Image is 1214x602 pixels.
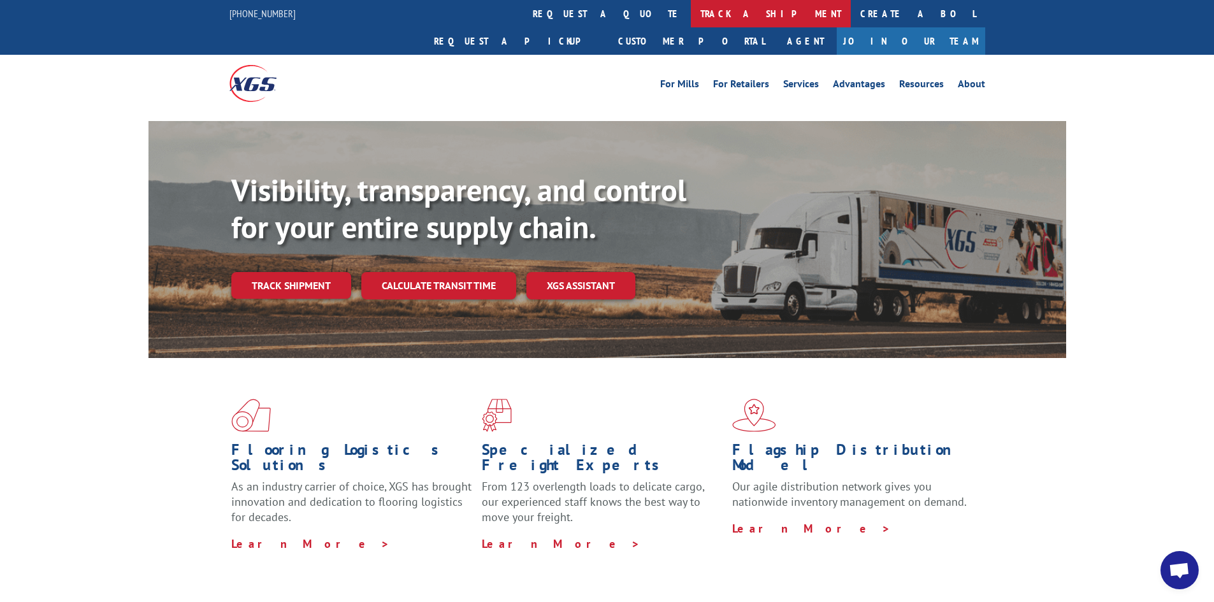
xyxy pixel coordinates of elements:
[1160,551,1199,589] a: Open chat
[424,27,609,55] a: Request a pickup
[231,442,472,479] h1: Flooring Logistics Solutions
[783,79,819,93] a: Services
[837,27,985,55] a: Join Our Team
[482,442,723,479] h1: Specialized Freight Experts
[899,79,944,93] a: Resources
[732,521,891,536] a: Learn More >
[229,7,296,20] a: [PHONE_NUMBER]
[713,79,769,93] a: For Retailers
[361,272,516,299] a: Calculate transit time
[231,479,472,524] span: As an industry carrier of choice, XGS has brought innovation and dedication to flooring logistics...
[482,399,512,432] img: xgs-icon-focused-on-flooring-red
[958,79,985,93] a: About
[732,479,967,509] span: Our agile distribution network gives you nationwide inventory management on demand.
[833,79,885,93] a: Advantages
[482,536,640,551] a: Learn More >
[732,442,973,479] h1: Flagship Distribution Model
[231,170,686,247] b: Visibility, transparency, and control for your entire supply chain.
[609,27,774,55] a: Customer Portal
[231,272,351,299] a: Track shipment
[732,399,776,432] img: xgs-icon-flagship-distribution-model-red
[526,272,635,299] a: XGS ASSISTANT
[482,479,723,536] p: From 123 overlength loads to delicate cargo, our experienced staff knows the best way to move you...
[774,27,837,55] a: Agent
[231,399,271,432] img: xgs-icon-total-supply-chain-intelligence-red
[231,536,390,551] a: Learn More >
[660,79,699,93] a: For Mills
